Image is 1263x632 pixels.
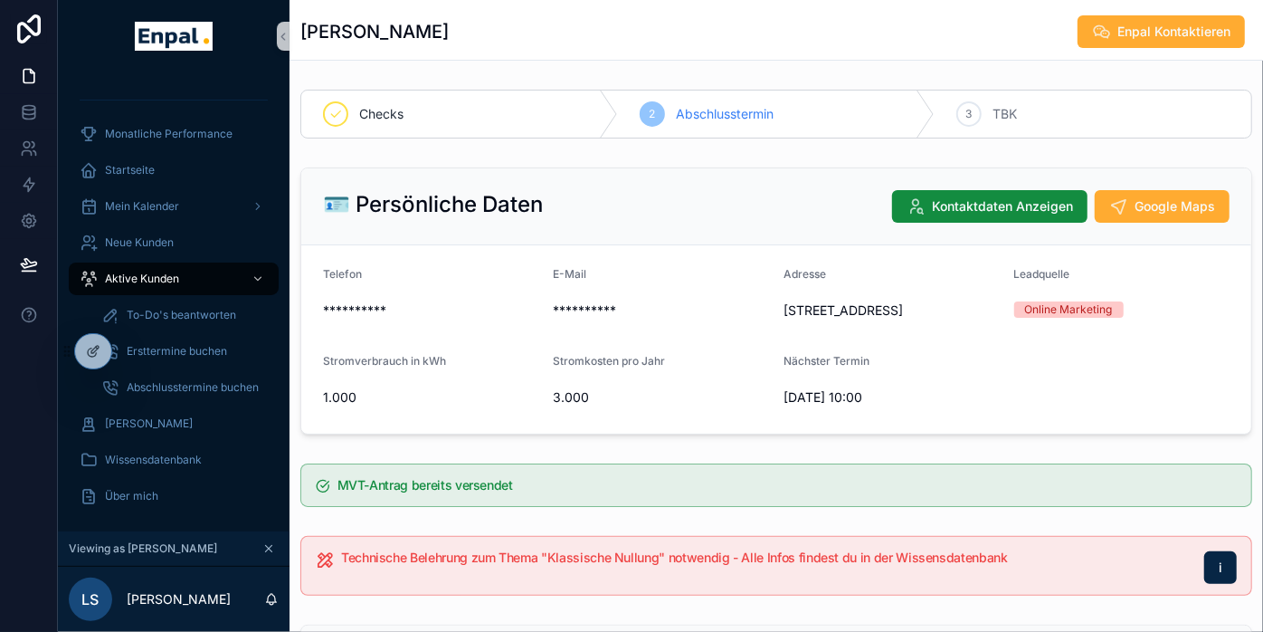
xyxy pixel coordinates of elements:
a: [PERSON_NAME] [69,407,279,440]
span: Ersttermine buchen [127,344,227,359]
span: Startseite [105,163,155,177]
a: Monatliche Performance [69,118,279,150]
h2: 🪪 Persönliche Daten [323,190,543,219]
button: Kontaktdaten Anzeigen [892,190,1087,223]
span: Stromkosten pro Jahr [554,354,666,368]
a: Wissensdatenbank [69,444,279,476]
img: App logo [135,22,212,51]
a: Über mich [69,480,279,512]
span: Telefon [323,267,362,281]
span: Google Maps [1135,197,1215,215]
div: scrollable content [58,72,290,531]
span: Monatliche Performance [105,127,233,141]
span: Viewing as [PERSON_NAME] [69,541,217,556]
span: i [1219,559,1222,577]
button: Google Maps [1095,190,1230,223]
button: Enpal Kontaktieren [1078,15,1245,48]
h5: MVT-Antrag bereits versendet [337,479,1237,492]
span: LS [82,589,100,610]
span: E-Mail [554,267,587,281]
span: Adresse [783,267,826,281]
span: Abschlusstermin [676,105,774,123]
span: Über mich [105,489,158,503]
span: Wissensdatenbank [105,453,202,467]
h1: [PERSON_NAME] [300,19,449,44]
a: Startseite [69,154,279,187]
span: Enpal Kontaktieren [1117,23,1230,41]
span: Mein Kalender [105,199,179,214]
span: Leadquelle [1014,267,1070,281]
a: Ersttermine buchen [90,335,279,368]
p: [PERSON_NAME] [127,590,231,608]
span: Checks [359,105,404,123]
h5: Technische Belehrung zum Thema "Klassische Nullung" notwendig - Alle Infos findest du in der Wiss... [341,551,1190,564]
span: 3 [966,107,973,121]
a: Mein Kalender [69,190,279,223]
span: Aktive Kunden [105,272,179,286]
div: Online Marketing [1025,302,1113,318]
span: 2 [650,107,656,121]
a: Aktive Kunden [69,263,279,295]
a: To-Do's beantworten [90,299,279,331]
span: [PERSON_NAME] [105,417,193,431]
span: Stromverbrauch in kWh [323,354,446,368]
span: 1.000 [323,388,539,407]
a: Abschlusstermine buchen [90,371,279,404]
span: Nächster Termin [783,354,869,368]
span: TBK [992,105,1017,123]
span: Abschlusstermine buchen [127,380,259,395]
span: Neue Kunden [105,235,174,250]
span: 3.000 [554,388,770,407]
span: [STREET_ADDRESS] [783,302,1000,320]
a: Neue Kunden [69,226,279,259]
span: Kontaktdaten Anzeigen [932,197,1073,215]
span: To-Do's beantworten [127,308,236,322]
button: i [1204,551,1237,584]
span: [DATE] 10:00 [783,388,1000,407]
